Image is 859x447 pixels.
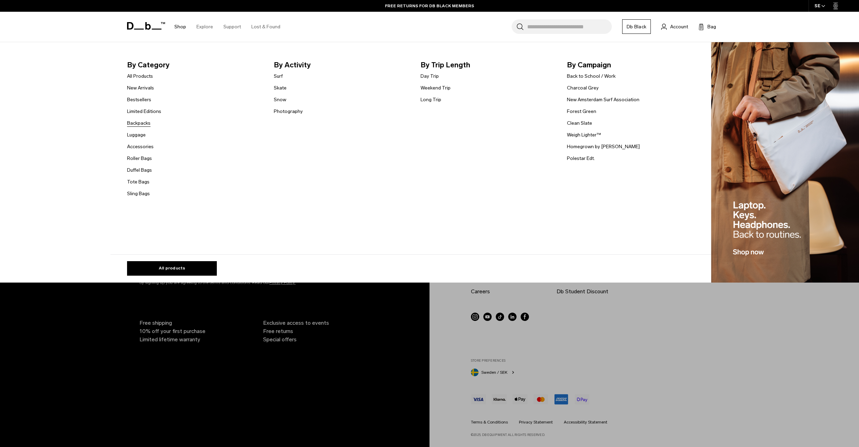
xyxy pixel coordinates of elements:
a: Accessories [127,143,154,150]
a: Forest Green [567,108,596,115]
img: Db [711,42,859,283]
a: Clean Slate [567,120,592,127]
a: New Amsterdam Surf Association [567,96,639,103]
a: Photography [274,108,303,115]
a: Db Black [622,19,651,34]
span: Bag [707,23,716,30]
a: Long Trip [421,96,441,103]
a: Explore [196,15,213,39]
a: Polestar Edt. [567,155,595,162]
a: FREE RETURNS FOR DB BLACK MEMBERS [385,3,474,9]
span: By Campaign [567,59,703,70]
a: New Arrivals [127,84,154,92]
a: Luggage [127,131,146,139]
a: Day Trip [421,73,439,80]
a: Roller Bags [127,155,152,162]
a: Sling Bags [127,190,150,197]
a: Support [223,15,241,39]
a: Backpacks [127,120,151,127]
a: Bestsellers [127,96,151,103]
a: All Products [127,73,153,80]
a: Lost & Found [251,15,280,39]
span: By Activity [274,59,409,70]
a: Account [661,22,688,31]
a: Skate [274,84,287,92]
span: By Category [127,59,263,70]
a: Duffel Bags [127,167,152,174]
a: Limited Editions [127,108,161,115]
a: Weekend Trip [421,84,451,92]
nav: Main Navigation [169,12,286,42]
span: By Trip Length [421,59,556,70]
a: Shop [174,15,186,39]
a: Weigh Lighter™ [567,131,601,139]
a: All products [127,261,217,276]
button: Bag [698,22,716,31]
span: Account [670,23,688,30]
a: Tote Bags [127,178,149,186]
a: Snow [274,96,286,103]
a: Surf [274,73,283,80]
a: Back to School / Work [567,73,616,80]
a: Homegrown by [PERSON_NAME] [567,143,640,150]
a: Charcoal Grey [567,84,599,92]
